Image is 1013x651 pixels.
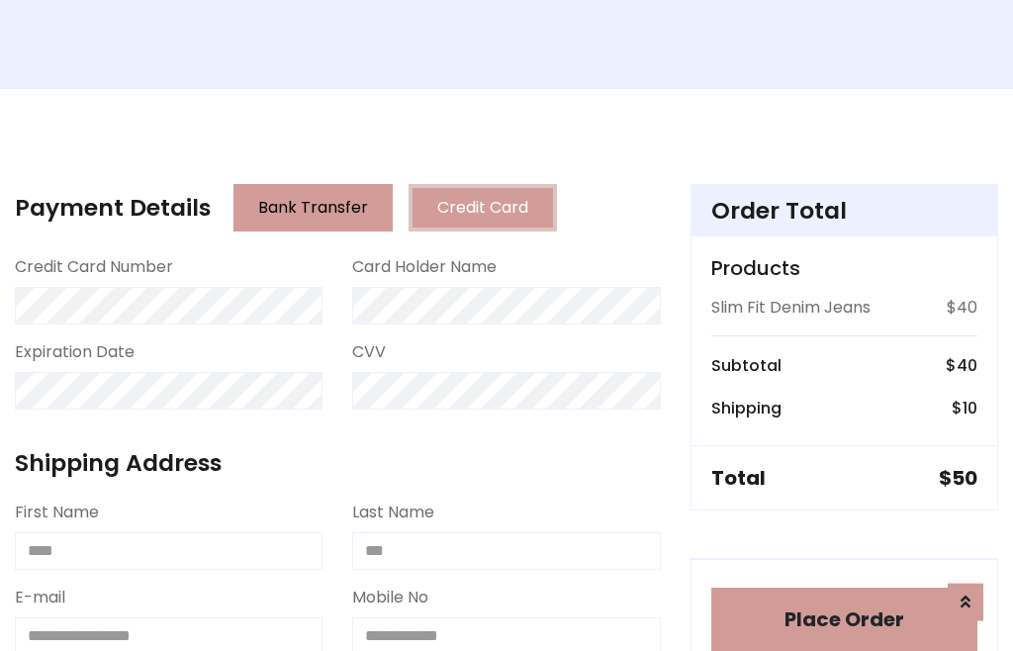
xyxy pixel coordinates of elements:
h6: $ [946,356,977,375]
label: Last Name [352,501,434,524]
h6: $ [952,399,977,418]
h6: Subtotal [711,356,782,375]
h5: Total [711,466,766,490]
p: Slim Fit Denim Jeans [711,296,871,320]
span: 40 [957,354,977,377]
button: Place Order [711,588,977,651]
label: Expiration Date [15,340,135,364]
label: E-mail [15,586,65,609]
button: Credit Card [409,184,557,232]
h4: Shipping Address [15,449,661,477]
h6: Shipping [711,399,782,418]
label: First Name [15,501,99,524]
span: 50 [952,464,977,492]
label: CVV [352,340,386,364]
p: $40 [947,296,977,320]
label: Card Holder Name [352,255,497,279]
label: Credit Card Number [15,255,173,279]
label: Mobile No [352,586,428,609]
h5: Products [711,256,977,280]
h5: $ [939,466,977,490]
button: Bank Transfer [233,184,393,232]
h4: Payment Details [15,194,211,222]
span: 10 [963,397,977,419]
h4: Order Total [711,197,977,225]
